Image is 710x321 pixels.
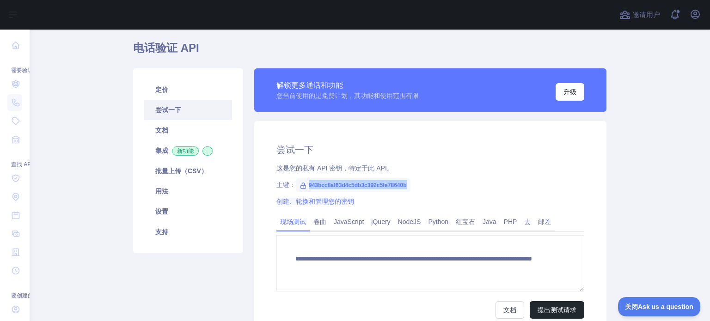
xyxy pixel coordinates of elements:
[155,188,168,195] font: 用法
[313,218,326,225] font: 卷曲
[177,148,194,154] font: 新功能
[144,120,232,140] a: 文档
[276,145,313,155] font: 尝试一下
[398,218,421,225] font: NodeJS
[309,182,407,188] font: 943bcc8af63d4c5db3c392c5fe78640b
[276,164,393,172] font: 这是您的私有 API 密钥，特定于此 API。
[144,140,232,161] a: 集成新功能
[538,306,576,314] font: 提出测试请求
[428,218,448,225] font: Python
[144,181,232,201] a: 用法
[11,161,33,168] font: 查找 API
[483,218,496,225] font: Java
[456,218,475,225] font: 红宝石
[144,201,232,222] a: 设置
[155,127,168,134] font: 文档
[276,198,354,205] a: 创建、轮换和管理您的密钥
[276,81,343,89] font: 解锁更多通话和功能
[618,7,662,22] button: 邀请用户
[155,167,208,175] font: 批量上传（CSV）
[538,218,551,225] font: 邮差
[504,218,517,225] font: PHP
[276,92,419,99] font: 您当前使用的是免费计划，其功能和使用范围有限
[144,100,232,120] a: 尝试一下
[632,11,660,18] font: 邀请用户
[371,218,390,225] font: jQuery
[280,218,306,225] font: 现场测试
[155,147,168,154] font: 集成
[524,218,531,225] font: 去
[11,67,49,73] font: 需要验证的 API
[496,301,524,319] a: 文档
[276,181,296,188] font: 主键：
[563,88,576,96] font: 升级
[144,222,232,242] a: 支持
[155,228,168,236] font: 支持
[530,301,584,319] button: 提出测试请求
[155,86,168,93] font: 定价
[144,79,232,100] a: 定价
[144,161,232,181] a: 批量上传（CSV）
[133,42,199,54] font: 电话验证 API
[334,218,364,225] font: JavaScript
[556,83,584,101] button: 升级
[503,306,516,314] font: 文档
[11,292,44,299] font: 要创建的 API
[618,297,701,316] iframe: Help Scout Beacon - Open
[155,208,168,215] font: 设置
[155,106,181,114] font: 尝试一下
